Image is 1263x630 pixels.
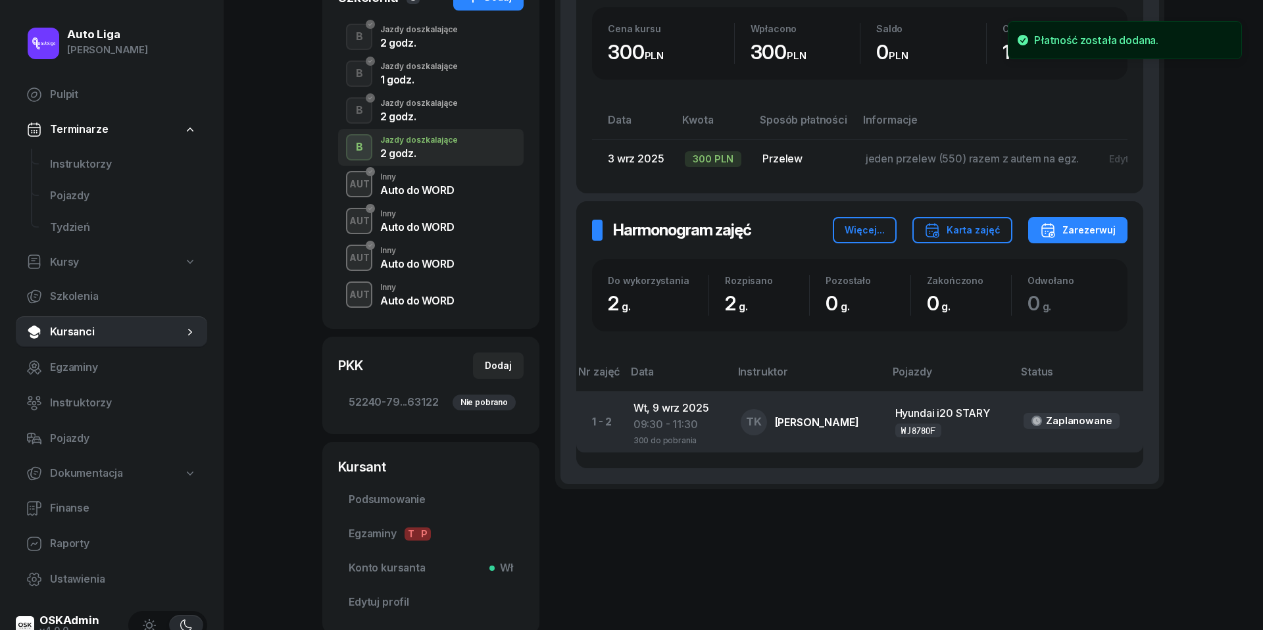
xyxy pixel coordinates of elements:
[338,484,524,516] a: Podsumowanie
[380,99,458,107] div: Jazdy doszkalające
[50,288,197,305] span: Szkolenia
[16,281,207,312] a: Szkolenia
[16,114,207,145] a: Terminarze
[739,300,748,313] small: g.
[349,525,513,543] span: Egzaminy
[380,74,458,85] div: 1 godz.
[16,528,207,560] a: Raporty
[592,111,674,139] th: Data
[380,136,458,144] div: Jazdy doszkalające
[50,465,123,482] span: Dokumentacja
[674,111,752,139] th: Kwota
[876,23,986,34] div: Saldo
[895,405,1003,422] div: Hyundai i20 STARY
[622,300,631,313] small: g.
[608,152,664,165] span: 3 wrz 2025
[344,176,375,192] div: AUT
[50,121,108,138] span: Terminarze
[344,212,375,229] div: AUT
[380,222,454,232] div: Auto do WORD
[338,387,524,418] a: 52240-79...63122Nie pobrano
[346,97,372,124] button: B
[380,173,454,181] div: Inny
[1028,217,1127,243] button: Zarezerwuj
[50,571,197,588] span: Ustawienia
[453,395,516,410] div: Nie pobrano
[608,40,734,64] div: 300
[344,249,375,266] div: AUT
[50,535,197,552] span: Raporty
[50,254,79,271] span: Kursy
[50,430,197,447] span: Pojazdy
[912,217,1012,243] button: Karta zajęć
[1100,148,1147,170] button: Edytuj
[346,134,372,160] button: B
[927,275,1011,286] div: Zakończono
[50,219,197,236] span: Tydzień
[346,24,372,50] button: B
[1034,32,1158,48] div: Płatność została dodana.
[39,180,207,212] a: Pojazdy
[380,37,458,48] div: 2 godz.
[16,79,207,110] a: Pulpit
[1040,222,1116,238] div: Zarezerwuj
[924,222,1001,238] div: Karta zajęć
[380,185,454,195] div: Auto do WORD
[885,363,1014,391] th: Pojazdy
[346,208,372,234] button: AUT
[725,291,755,315] span: 2
[633,433,720,445] div: 300 do pobrania
[39,212,207,243] a: Tydzień
[346,281,372,308] button: AUT
[16,493,207,524] a: Finanse
[608,291,637,315] span: 2
[346,171,372,197] button: AUT
[1109,153,1137,164] div: Edytuj
[380,62,458,70] div: Jazdy doszkalające
[351,62,368,85] div: B
[338,276,524,313] button: AUTInnyAuto do WORD
[338,552,524,584] a: Konto kursantaWł
[1046,412,1112,429] div: Zaplanowane
[349,491,513,508] span: Podsumowanie
[751,40,860,64] div: 300
[338,55,524,92] button: BJazdy doszkalające1 godz.
[380,247,454,254] div: Inny
[889,49,908,62] small: PLN
[787,49,806,62] small: PLN
[16,458,207,489] a: Dokumentacja
[762,151,844,168] div: Przelew
[633,416,720,433] div: 09:30 - 11:30
[1003,40,1112,64] div: 100
[16,247,207,278] a: Kursy
[39,615,99,626] div: OSKAdmin
[50,395,197,412] span: Instruktorzy
[16,316,207,348] a: Kursanci
[645,49,664,62] small: PLN
[380,210,454,218] div: Inny
[901,425,936,436] div: WJ8780F
[50,324,184,341] span: Kursanci
[833,217,897,243] button: Więcej...
[623,391,730,452] td: Wt, 9 wrz 2025
[346,61,372,87] button: B
[495,560,513,577] span: Wł
[50,86,197,103] span: Pulpit
[855,111,1089,139] th: Informacje
[941,300,951,313] small: g.
[866,152,1079,165] span: jeden przelew (550) razem z autem na egz.
[50,359,197,376] span: Egzaminy
[623,363,730,391] th: Data
[338,129,524,166] button: BJazdy doszkalające2 godz.
[380,111,458,122] div: 2 godz.
[338,203,524,239] button: AUTInnyAuto do WORD
[775,417,859,427] div: [PERSON_NAME]
[351,136,368,158] div: B
[351,26,368,48] div: B
[344,286,375,303] div: AUT
[67,41,148,59] div: [PERSON_NAME]
[380,26,458,34] div: Jazdy doszkalające
[418,527,431,541] span: P
[338,587,524,618] a: Edytuj profil
[845,222,885,238] div: Więcej...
